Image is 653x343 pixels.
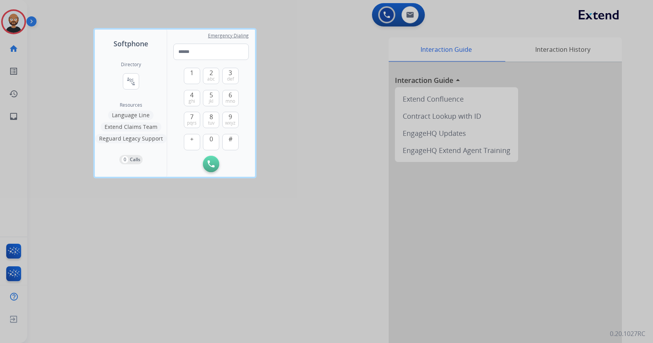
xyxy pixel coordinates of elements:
span: Softphone [113,38,148,49]
h2: Directory [121,62,141,68]
span: 0 [210,134,213,144]
button: # [222,134,239,150]
button: 8tuv [203,112,219,128]
span: abc [207,76,215,82]
span: 9 [229,112,232,121]
button: 6mno [222,90,239,106]
span: wxyz [225,120,236,126]
span: 2 [210,68,213,77]
button: Extend Claims Team [101,122,161,132]
span: 6 [229,90,232,100]
span: 4 [190,90,194,100]
span: # [229,134,232,144]
button: 0Calls [119,155,143,164]
span: 1 [190,68,194,77]
span: jkl [209,98,213,104]
span: def [227,76,234,82]
span: 5 [210,90,213,100]
button: 4ghi [184,90,200,106]
button: 2abc [203,68,219,84]
span: 8 [210,112,213,121]
button: 7pqrs [184,112,200,128]
button: Reguard Legacy Support [95,134,167,143]
span: + [190,134,194,144]
p: Calls [130,156,140,163]
button: 0 [203,134,219,150]
p: 0 [122,156,128,163]
button: + [184,134,200,150]
span: Resources [120,102,142,108]
span: pqrs [187,120,197,126]
button: 9wxyz [222,112,239,128]
button: 5jkl [203,90,219,106]
span: tuv [208,120,215,126]
span: Emergency Dialing [208,33,249,39]
button: 3def [222,68,239,84]
p: 0.20.1027RC [610,329,645,338]
span: 3 [229,68,232,77]
img: call-button [208,160,215,167]
span: ghi [189,98,195,104]
span: mno [225,98,235,104]
mat-icon: connect_without_contact [126,77,136,86]
button: Language Line [108,111,154,120]
button: 1 [184,68,200,84]
span: 7 [190,112,194,121]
